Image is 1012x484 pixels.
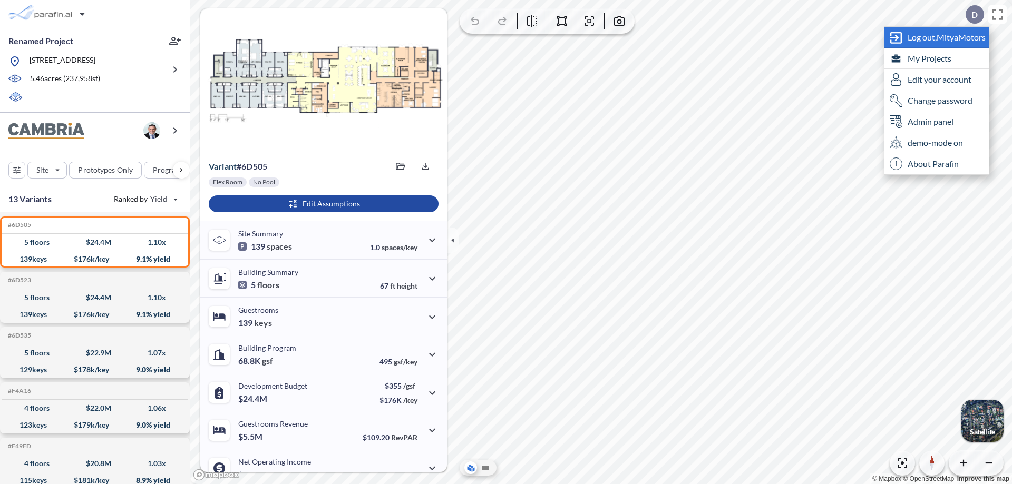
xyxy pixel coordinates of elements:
[971,10,978,19] p: D
[908,137,963,148] span: demo-mode on
[257,280,279,290] span: floors
[36,165,48,175] p: Site
[379,396,417,404] p: $176K
[890,157,902,170] span: i
[6,221,31,229] h5: Click to copy the code
[209,161,237,171] span: Variant
[303,199,360,209] p: Edit Assumptions
[30,92,32,104] p: -
[238,280,279,290] p: 5
[238,241,292,252] p: 139
[238,343,296,352] p: Building Program
[394,357,417,366] span: gsf/key
[884,48,989,69] div: My Projects
[150,194,168,204] span: Yield
[908,95,972,106] span: Change password
[27,162,67,179] button: Site
[8,123,84,139] img: BrandImage
[903,475,954,482] a: OpenStreetMap
[8,35,73,47] p: Renamed Project
[379,381,417,390] p: $355
[370,243,417,252] p: 1.0
[464,461,477,474] button: Aerial View
[253,178,275,186] p: No Pool
[6,387,31,394] h5: Click to copy the code
[105,191,184,208] button: Ranked by Yield
[908,159,959,169] span: About Parafin
[238,305,278,314] p: Guestrooms
[403,381,415,390] span: /gsf
[394,471,417,480] span: margin
[213,178,242,186] p: Flex Room
[957,475,1009,482] a: Improve this map
[908,74,971,85] span: Edit your account
[238,419,308,428] p: Guestrooms Revenue
[254,318,272,328] span: keys
[238,381,307,390] p: Development Budget
[267,241,292,252] span: spaces
[144,162,201,179] button: Program
[143,122,160,139] img: user logo
[884,27,989,48] div: Log out
[479,461,492,474] button: Site Plan
[30,55,95,68] p: [STREET_ADDRESS]
[209,195,439,212] button: Edit Assumptions
[238,318,272,328] p: 139
[884,132,989,153] div: demo-mode on
[391,433,417,442] span: RevPAR
[390,281,395,290] span: ft
[193,469,239,481] a: Mapbox homepage
[961,400,1004,442] img: Switcher Image
[238,431,264,442] p: $5.5M
[970,428,995,436] p: Satellite
[238,355,273,366] p: 68.8K
[262,355,273,366] span: gsf
[8,193,52,205] p: 13 Variants
[238,457,311,466] p: Net Operating Income
[6,332,31,339] h5: Click to copy the code
[380,281,417,290] p: 67
[397,281,417,290] span: height
[884,153,989,174] div: About Parafin
[238,393,269,404] p: $24.4M
[363,433,417,442] p: $109.20
[6,276,31,284] h5: Click to copy the code
[78,165,133,175] p: Prototypes Only
[238,268,298,276] p: Building Summary
[908,53,951,64] span: My Projects
[884,69,989,90] div: Edit user
[153,165,182,175] p: Program
[908,116,953,127] span: Admin panel
[379,357,417,366] p: 495
[382,243,417,252] span: spaces/key
[30,73,100,85] p: 5.46 acres ( 237,958 sf)
[6,442,31,450] h5: Click to copy the code
[884,111,989,132] div: Admin panel
[403,396,417,404] span: /key
[238,469,264,480] p: $2.2M
[373,471,417,480] p: 40.0%
[961,400,1004,442] button: Switcher ImageSatellite
[884,90,989,111] div: Change password
[69,162,142,179] button: Prototypes Only
[908,32,986,43] span: Log out, MityaMotors
[209,161,267,172] p: # 6d505
[872,475,901,482] a: Mapbox
[238,229,283,238] p: Site Summary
